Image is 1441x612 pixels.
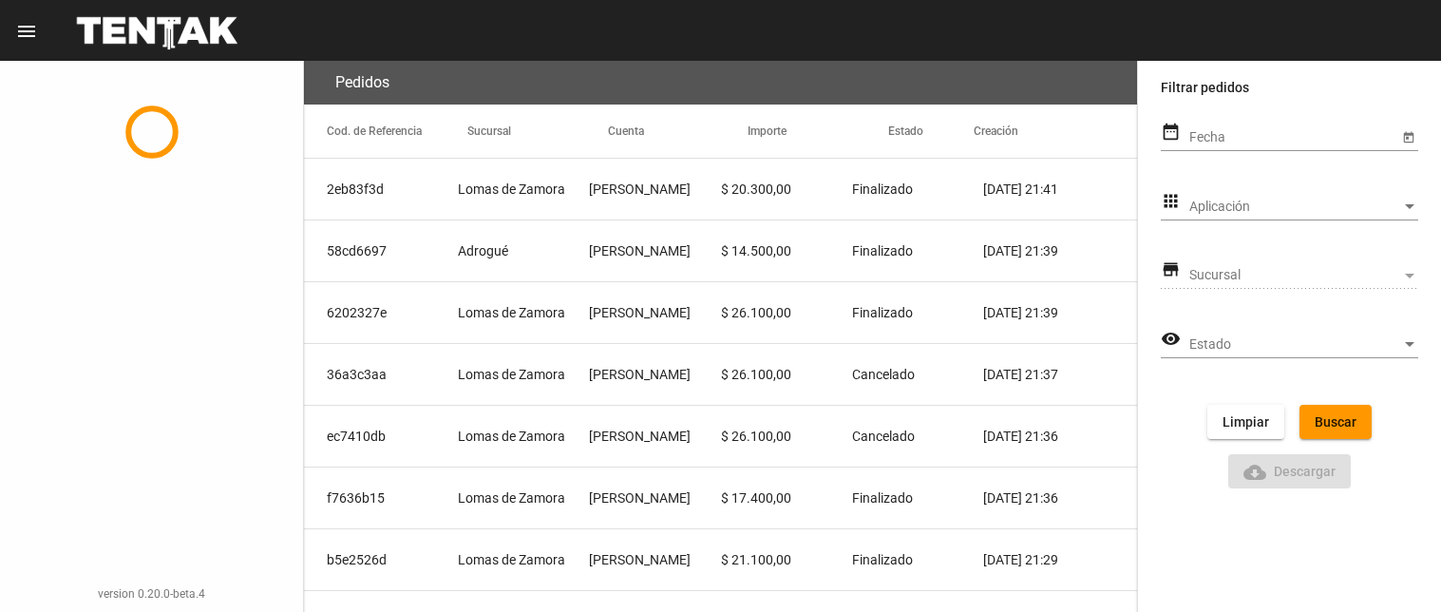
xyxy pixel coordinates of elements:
mat-cell: $ 20.300,00 [721,159,852,220]
mat-cell: $ 26.100,00 [721,282,852,343]
mat-cell: $ 17.400,00 [721,468,852,528]
mat-header-cell: Cod. de Referencia [304,105,467,158]
mat-icon: menu [15,20,38,43]
span: Finalizado [852,550,913,569]
mat-cell: [PERSON_NAME] [589,159,720,220]
mat-cell: ec7410db [304,406,458,467]
mat-cell: [DATE] 21:29 [983,529,1137,590]
mat-cell: [PERSON_NAME] [589,468,720,528]
mat-cell: [DATE] 21:36 [983,406,1137,467]
mat-cell: [PERSON_NAME] [589,344,720,405]
mat-cell: [DATE] 21:39 [983,282,1137,343]
mat-cell: b5e2526d [304,529,458,590]
mat-header-cell: Importe [748,105,888,158]
span: Sucursal [1189,268,1401,283]
mat-cell: [PERSON_NAME] [589,529,720,590]
label: Filtrar pedidos [1161,76,1418,99]
mat-cell: [DATE] 21:39 [983,220,1137,281]
mat-header-cell: Sucursal [467,105,608,158]
mat-icon: store [1161,258,1181,281]
h3: Pedidos [335,69,389,96]
mat-icon: visibility [1161,328,1181,351]
mat-icon: date_range [1161,121,1181,143]
mat-header-cell: Cuenta [608,105,749,158]
mat-icon: apps [1161,190,1181,213]
mat-icon: Descargar Reporte [1243,461,1266,484]
button: Limpiar [1207,405,1284,439]
mat-header-cell: Estado [888,105,974,158]
span: Cancelado [852,365,915,384]
span: Finalizado [852,488,913,507]
span: Estado [1189,337,1401,353]
mat-cell: [PERSON_NAME] [589,406,720,467]
span: Finalizado [852,303,913,322]
span: Aplicación [1189,200,1401,215]
mat-select: Sucursal [1189,268,1418,283]
span: Lomas de Zamora [458,488,565,507]
span: Lomas de Zamora [458,427,565,446]
mat-cell: [DATE] 21:36 [983,468,1137,528]
flou-section-header: Pedidos [304,61,1137,105]
span: Limpiar [1223,414,1269,430]
mat-select: Estado [1189,337,1418,353]
mat-cell: $ 26.100,00 [721,406,852,467]
mat-cell: $ 21.100,00 [721,529,852,590]
mat-cell: f7636b15 [304,468,458,528]
span: Descargar [1243,464,1337,479]
input: Fecha [1189,130,1398,145]
span: Lomas de Zamora [458,303,565,322]
span: Finalizado [852,180,913,199]
button: Descargar ReporteDescargar [1228,454,1352,488]
button: Buscar [1299,405,1372,439]
mat-cell: 2eb83f3d [304,159,458,220]
span: Buscar [1315,414,1356,430]
mat-select: Aplicación [1189,200,1418,215]
mat-cell: [PERSON_NAME] [589,220,720,281]
span: Lomas de Zamora [458,550,565,569]
mat-cell: [PERSON_NAME] [589,282,720,343]
span: Lomas de Zamora [458,365,565,384]
mat-cell: 58cd6697 [304,220,458,281]
mat-cell: [DATE] 21:37 [983,344,1137,405]
span: Adrogué [458,241,508,260]
mat-cell: $ 26.100,00 [721,344,852,405]
mat-cell: [DATE] 21:41 [983,159,1137,220]
span: Cancelado [852,427,915,446]
div: version 0.20.0-beta.4 [15,584,288,603]
mat-cell: 36a3c3aa [304,344,458,405]
span: Lomas de Zamora [458,180,565,199]
mat-cell: 6202327e [304,282,458,343]
mat-cell: $ 14.500,00 [721,220,852,281]
button: Open calendar [1398,126,1418,146]
mat-header-cell: Creación [974,105,1137,158]
span: Finalizado [852,241,913,260]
